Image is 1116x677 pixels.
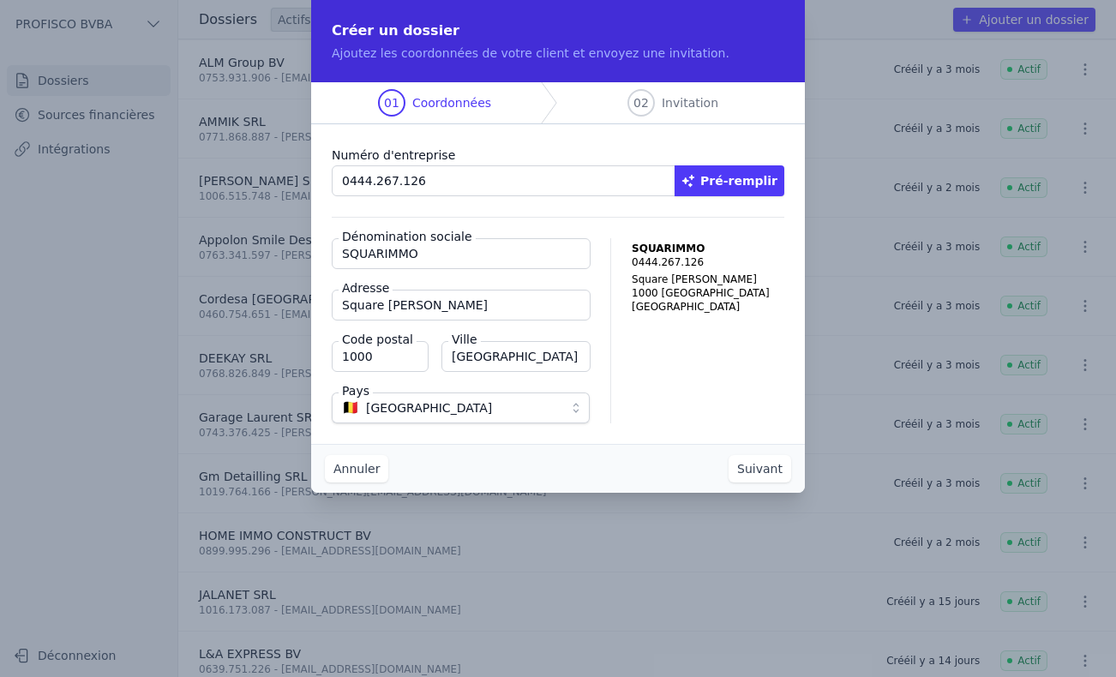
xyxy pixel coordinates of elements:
span: [GEOGRAPHIC_DATA] [366,398,492,418]
h2: Créer un dossier [332,21,784,41]
span: 🇧🇪 [342,403,359,413]
p: SQUARIMMO [632,242,784,255]
p: [GEOGRAPHIC_DATA] [632,300,784,314]
p: Ajoutez les coordonnées de votre client et envoyez une invitation. [332,45,784,62]
label: Numéro d'entreprise [332,145,784,165]
nav: Progress [311,82,805,124]
span: 01 [384,94,399,111]
span: Coordonnées [412,94,491,111]
label: Ville [448,331,481,348]
p: Square [PERSON_NAME] [632,273,784,286]
button: Suivant [729,455,791,482]
span: Invitation [662,94,718,111]
button: 🇧🇪 [GEOGRAPHIC_DATA] [332,392,590,423]
p: 1000 [GEOGRAPHIC_DATA] [632,286,784,300]
label: Adresse [339,279,393,297]
button: Pré-remplir [675,165,784,196]
label: Dénomination sociale [339,228,476,245]
span: 02 [633,94,649,111]
button: Annuler [325,455,388,482]
p: 0444.267.126 [632,255,784,269]
label: Pays [339,382,373,399]
label: Code postal [339,331,417,348]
